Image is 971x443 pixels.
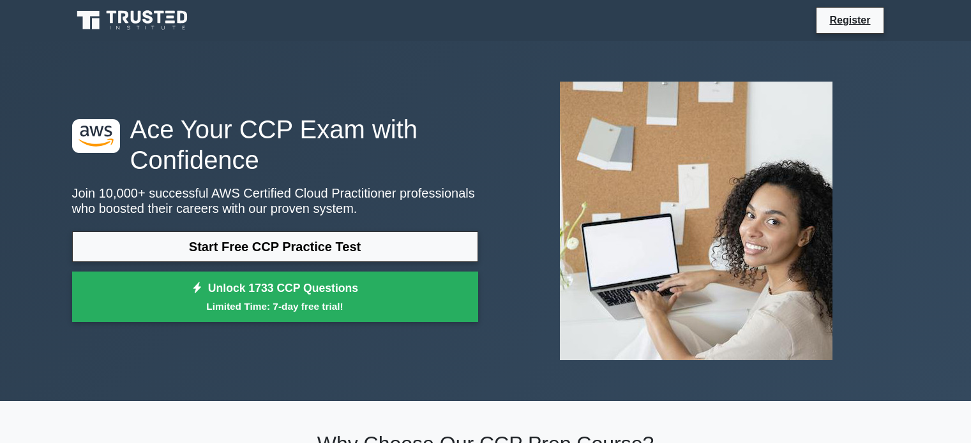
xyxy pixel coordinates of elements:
[72,231,478,262] a: Start Free CCP Practice Test
[822,12,878,28] a: Register
[88,299,462,314] small: Limited Time: 7-day free trial!
[72,114,478,175] h1: Ace Your CCP Exam with Confidence
[72,272,478,323] a: Unlock 1733 CCP QuestionsLimited Time: 7-day free trial!
[72,185,478,216] p: Join 10,000+ successful AWS Certified Cloud Practitioner professionals who boosted their careers ...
